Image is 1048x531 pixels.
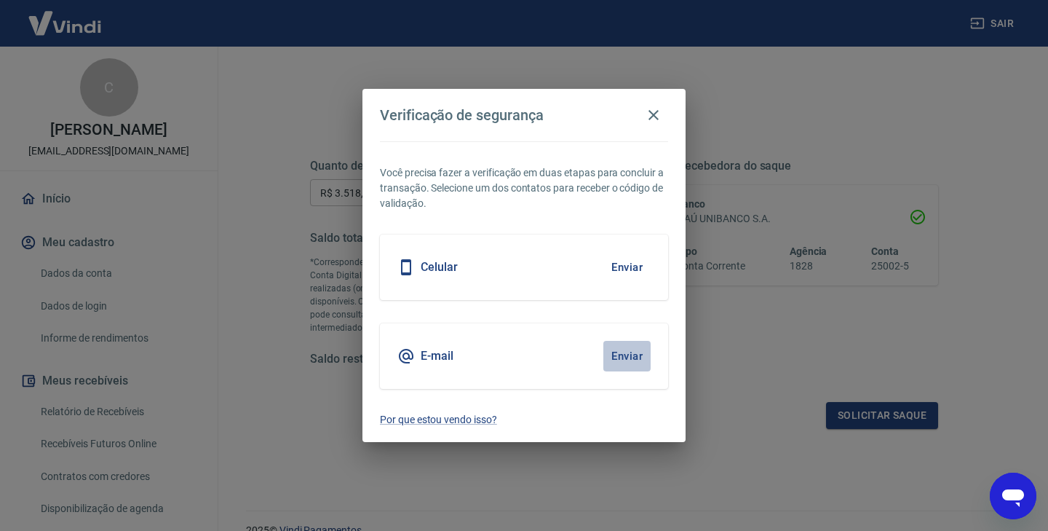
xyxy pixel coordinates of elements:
button: Enviar [603,341,651,371]
iframe: Botão para abrir a janela de mensagens [990,473,1036,519]
h5: Celular [421,260,458,275]
a: Por que estou vendo isso? [380,412,668,428]
h4: Verificação de segurança [380,106,544,124]
h5: E-mail [421,349,453,363]
button: Enviar [603,252,651,283]
p: Você precisa fazer a verificação em duas etapas para concluir a transação. Selecione um dos conta... [380,165,668,211]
